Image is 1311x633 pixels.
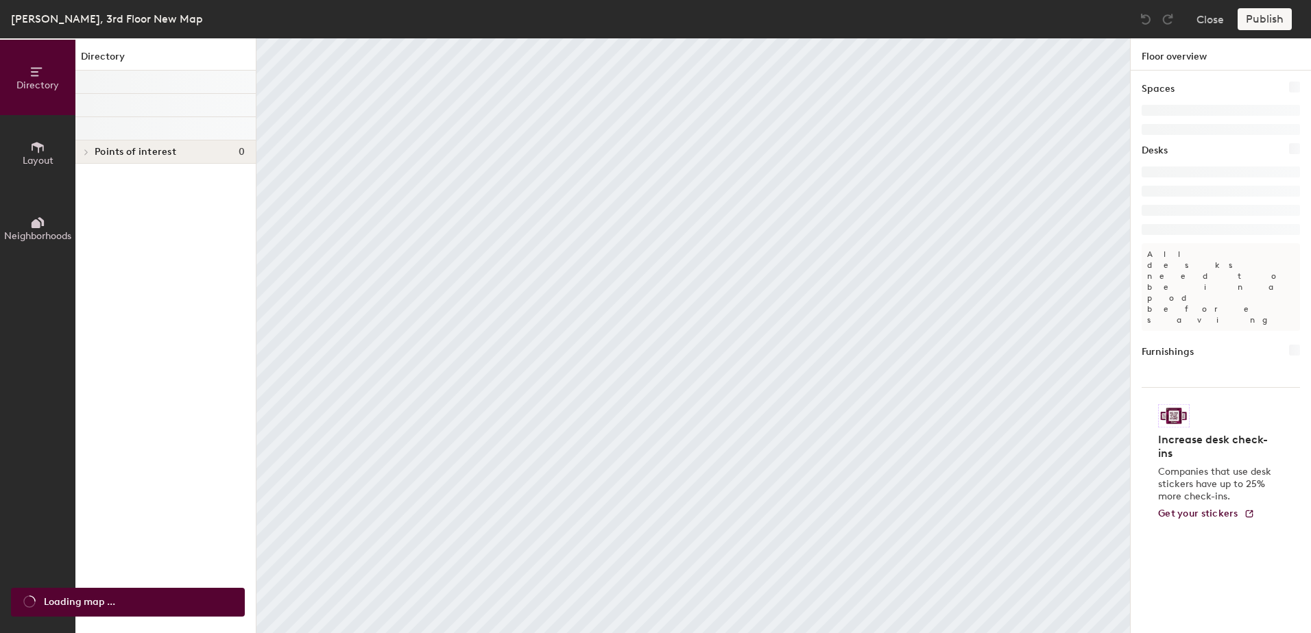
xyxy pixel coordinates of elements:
h1: Desks [1142,143,1168,158]
span: Points of interest [95,147,176,158]
p: Companies that use desk stickers have up to 25% more check-ins. [1158,466,1275,503]
img: Sticker logo [1158,404,1190,427]
img: Redo [1161,12,1175,26]
h4: Increase desk check-ins [1158,433,1275,460]
span: Layout [23,155,53,166]
span: 0 [239,147,245,158]
h1: Furnishings [1142,345,1194,360]
h1: Directory [75,49,256,71]
span: Loading map ... [44,595,115,610]
button: Close [1196,8,1224,30]
div: [PERSON_NAME], 3rd Floor New Map [11,10,203,27]
span: Neighborhoods [4,230,71,242]
span: Get your stickers [1158,508,1238,519]
p: All desks need to be in a pod before saving [1142,243,1300,331]
h1: Spaces [1142,82,1175,97]
a: Get your stickers [1158,508,1255,520]
span: Directory [16,79,59,91]
img: Undo [1139,12,1153,26]
canvas: Map [256,38,1130,633]
h1: Floor overview [1131,38,1311,71]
